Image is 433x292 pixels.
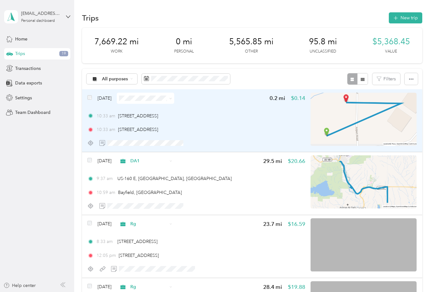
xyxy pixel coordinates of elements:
span: Trips [15,50,25,57]
span: 10:59 am [97,189,115,196]
p: Other [245,49,258,54]
span: [STREET_ADDRESS] [118,113,158,119]
span: [STREET_ADDRESS] [118,127,158,132]
span: [DATE] [98,221,111,227]
span: 5,565.85 mi [229,37,274,47]
p: Value [385,49,397,54]
p: Work [111,49,122,54]
span: Data exports [15,80,42,86]
span: $5,368.45 [372,37,410,47]
img: minimap [311,155,417,208]
span: $0.14 [291,94,305,102]
span: Bayfield, [GEOGRAPHIC_DATA] [118,190,182,195]
span: [STREET_ADDRESS] [119,253,159,258]
p: Personal [174,49,194,54]
span: 7,669.22 mi [94,37,139,47]
span: 19 [59,51,68,57]
p: Unclassified [310,49,336,54]
span: 23.7 mi [263,220,282,228]
span: [STREET_ADDRESS] [117,239,157,244]
span: $16.59 [288,220,305,228]
span: Home [15,36,27,42]
span: 9:37 am [97,175,115,182]
div: [EMAIL_ADDRESS][DOMAIN_NAME] [21,10,61,17]
iframe: Everlance-gr Chat Button Frame [398,257,433,292]
span: [DATE] [98,158,111,164]
span: US-160 E, [GEOGRAPHIC_DATA], [GEOGRAPHIC_DATA] [117,176,232,181]
span: Transactions [15,65,41,72]
span: Rg [130,283,167,290]
img: minimap [311,218,417,271]
button: New trip [389,12,422,23]
span: 28.4 mi [263,283,282,291]
span: Team Dashboard [15,109,50,116]
span: 12:05 pm [97,252,116,259]
span: 29.5 mi [263,157,282,165]
span: $20.66 [288,157,305,165]
span: [DATE] [98,95,111,102]
img: minimap [311,93,417,146]
h1: Trips [82,15,99,21]
div: Personal dashboard [21,19,55,23]
span: 10:33 am [97,126,115,133]
span: DA1 [130,158,167,164]
span: [DATE] [98,283,111,290]
span: Rg [130,221,167,227]
button: Help center [3,282,36,289]
span: All purposes [102,77,128,81]
span: 8:33 am [97,238,115,245]
span: Settings [15,95,32,101]
span: 0.2 mi [270,94,285,102]
button: Filters [372,73,400,85]
span: 0 mi [176,37,192,47]
span: 10:33 am [97,113,115,119]
span: 95.8 mi [309,37,337,47]
span: $19.88 [288,283,305,291]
